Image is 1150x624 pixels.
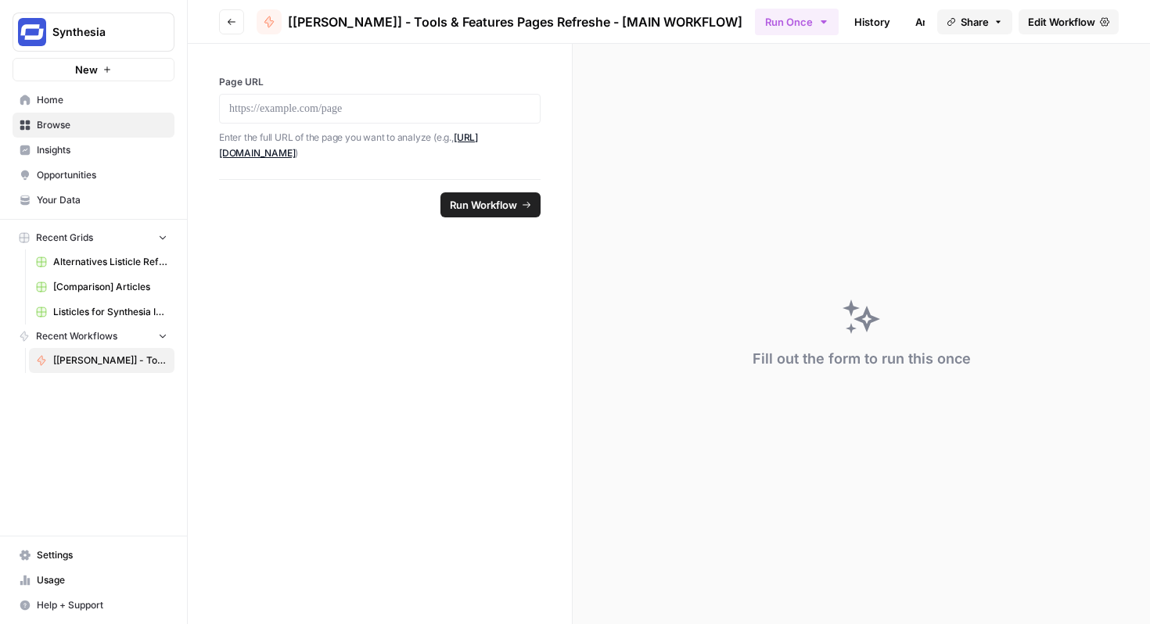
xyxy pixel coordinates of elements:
[845,9,900,34] a: History
[37,548,167,562] span: Settings
[37,573,167,587] span: Usage
[37,143,167,157] span: Insights
[753,348,971,370] div: Fill out the form to run this once
[450,197,517,213] span: Run Workflow
[37,118,167,132] span: Browse
[13,113,174,138] a: Browse
[440,192,541,217] button: Run Workflow
[1019,9,1119,34] a: Edit Workflow
[13,543,174,568] a: Settings
[1028,14,1095,30] span: Edit Workflow
[219,131,478,159] a: [URL][DOMAIN_NAME]
[37,168,167,182] span: Opportunities
[53,305,167,319] span: Listicles for Synthesia Inclusion Analysis
[906,9,970,34] a: Analytics
[13,226,174,249] button: Recent Grids
[288,13,742,31] span: [[PERSON_NAME]] - Tools & Features Pages Refreshe - [MAIN WORKFLOW]
[13,325,174,348] button: Recent Workflows
[37,93,167,107] span: Home
[75,62,98,77] span: New
[53,255,167,269] span: Alternatives Listicle Refresh
[257,9,742,34] a: [[PERSON_NAME]] - Tools & Features Pages Refreshe - [MAIN WORKFLOW]
[53,280,167,294] span: [Comparison] Articles
[961,14,989,30] span: Share
[13,163,174,188] a: Opportunities
[13,88,174,113] a: Home
[29,249,174,274] a: Alternatives Listicle Refresh
[18,18,46,46] img: Synthesia Logo
[29,274,174,299] a: [Comparison] Articles
[29,348,174,373] a: [[PERSON_NAME]] - Tools & Features Pages Refreshe - [MAIN WORKFLOW]
[52,24,147,40] span: Synthesia
[36,329,117,343] span: Recent Workflows
[13,13,174,52] button: Workspace: Synthesia
[13,58,174,81] button: New
[37,598,167,612] span: Help + Support
[219,130,541,160] p: Enter the full URL of the page you want to analyze (e.g., )
[37,193,167,207] span: Your Data
[13,568,174,593] a: Usage
[13,593,174,618] button: Help + Support
[36,231,93,245] span: Recent Grids
[29,299,174,325] a: Listicles for Synthesia Inclusion Analysis
[53,353,167,368] span: [[PERSON_NAME]] - Tools & Features Pages Refreshe - [MAIN WORKFLOW]
[937,9,1012,34] button: Share
[219,75,541,89] label: Page URL
[13,188,174,213] a: Your Data
[755,9,839,35] button: Run Once
[13,138,174,163] a: Insights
